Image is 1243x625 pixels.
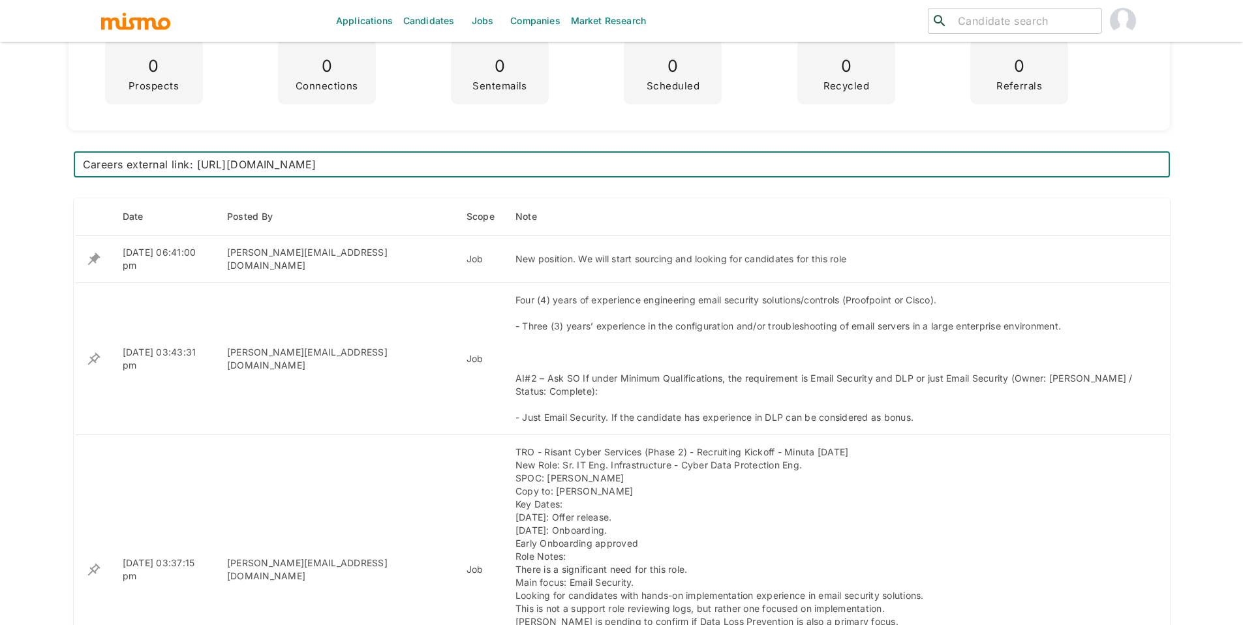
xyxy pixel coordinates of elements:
[296,52,358,81] p: 0
[823,52,870,81] p: 0
[472,81,527,92] p: Sentemails
[996,81,1042,92] p: Referrals
[112,283,217,435] td: [DATE] 03:43:31 pm
[953,12,1096,30] input: Candidate search
[996,52,1042,81] p: 0
[83,157,1161,172] textarea: Careers external link: [URL][DOMAIN_NAME]
[100,11,172,31] img: logo
[112,198,217,236] th: Date
[515,252,1139,266] div: New position. We will start sourcing and looking for candidates for this role
[823,81,870,92] p: Recycled
[217,283,456,435] td: [PERSON_NAME][EMAIL_ADDRESS][DOMAIN_NAME]
[1110,8,1136,34] img: Paola Pacheco
[112,236,217,283] td: [DATE] 06:41:00 pm
[647,81,699,92] p: Scheduled
[505,198,1149,236] th: Note
[472,52,527,81] p: 0
[129,52,179,81] p: 0
[647,52,699,81] p: 0
[456,198,505,236] th: Scope
[129,81,179,92] p: Prospects
[456,283,505,435] td: Job
[456,236,505,283] td: Job
[296,81,358,92] p: Connections
[217,198,456,236] th: Posted By
[217,236,456,283] td: [PERSON_NAME][EMAIL_ADDRESS][DOMAIN_NAME]
[515,294,1139,424] div: Four (4) years of experience engineering email security solutions/controls (Proofpoint or Cisco)....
